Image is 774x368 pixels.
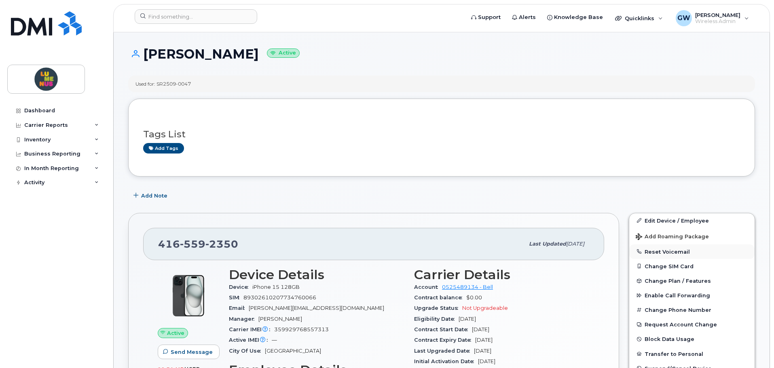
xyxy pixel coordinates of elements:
[243,294,316,301] span: 89302610207734760066
[158,238,238,250] span: 416
[229,337,272,343] span: Active IMEI
[529,241,566,247] span: Last updated
[474,348,491,354] span: [DATE]
[229,284,252,290] span: Device
[414,294,466,301] span: Contract balance
[267,48,300,58] small: Active
[462,305,508,311] span: Not Upgradeable
[128,47,755,61] h1: [PERSON_NAME]
[229,305,249,311] span: Email
[566,241,584,247] span: [DATE]
[258,316,302,322] span: [PERSON_NAME]
[629,244,755,259] button: Reset Voicemail
[171,348,213,356] span: Send Message
[414,358,478,364] span: Initial Activation Date
[629,303,755,317] button: Change Phone Number
[629,228,755,244] button: Add Roaming Package
[466,294,482,301] span: $0.00
[274,326,329,332] span: 359929768557313
[205,238,238,250] span: 2350
[629,259,755,273] button: Change SIM Card
[442,284,493,290] a: 0525489134 - Bell
[167,329,184,337] span: Active
[475,337,493,343] span: [DATE]
[143,143,184,153] a: Add tags
[629,273,755,288] button: Change Plan / Features
[478,358,495,364] span: [DATE]
[265,348,321,354] span: [GEOGRAPHIC_DATA]
[229,316,258,322] span: Manager
[645,278,711,284] span: Change Plan / Features
[629,213,755,228] a: Edit Device / Employee
[135,80,191,87] div: Used for: SR2509-0047
[459,316,476,322] span: [DATE]
[414,337,475,343] span: Contract Expiry Date
[229,267,404,282] h3: Device Details
[128,189,174,203] button: Add Note
[229,348,265,354] span: City Of Use
[252,284,300,290] span: iPhone 15 128GB
[472,326,489,332] span: [DATE]
[229,326,274,332] span: Carrier IMEI
[645,292,710,299] span: Enable Call Forwarding
[229,294,243,301] span: SIM
[636,233,709,241] span: Add Roaming Package
[414,267,590,282] h3: Carrier Details
[180,238,205,250] span: 559
[414,348,474,354] span: Last Upgraded Date
[414,284,442,290] span: Account
[158,345,220,359] button: Send Message
[143,129,740,139] h3: Tags List
[629,317,755,332] button: Request Account Change
[414,326,472,332] span: Contract Start Date
[414,305,462,311] span: Upgrade Status
[629,347,755,361] button: Transfer to Personal
[141,192,167,200] span: Add Note
[164,271,213,320] img: iPhone_15_Black.png
[629,288,755,303] button: Enable Call Forwarding
[272,337,277,343] span: —
[629,332,755,346] button: Block Data Usage
[414,316,459,322] span: Eligibility Date
[249,305,384,311] span: [PERSON_NAME][EMAIL_ADDRESS][DOMAIN_NAME]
